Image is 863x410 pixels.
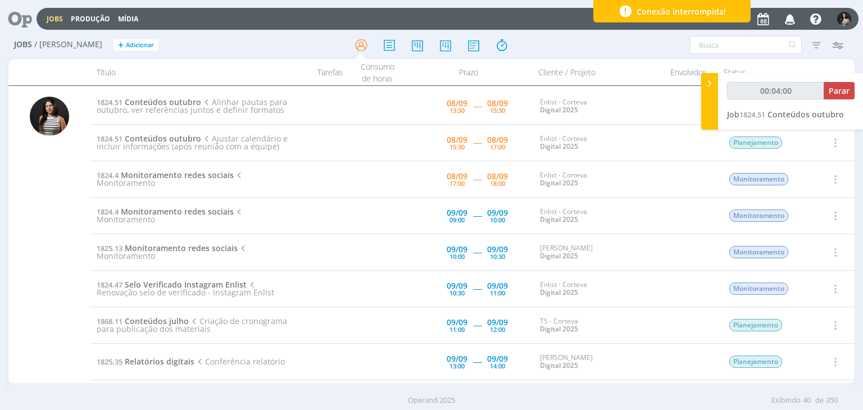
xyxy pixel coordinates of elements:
span: ----- [473,283,482,294]
a: Produção [71,14,110,24]
div: 08/09 [447,136,467,144]
a: Digital 2025 [540,251,578,261]
a: Mídia [118,14,138,24]
span: Monitoramento [729,246,788,258]
span: Conexão interrompida! [637,6,726,17]
div: Enlist - Corteva [540,171,656,188]
button: Jobs [43,15,66,24]
div: 15:30 [449,144,465,150]
a: 1824.4Monitoramento redes sociais [97,206,234,217]
div: [PERSON_NAME] [540,354,656,370]
div: 10:00 [490,217,505,223]
div: Prazo [406,59,532,85]
span: ----- [473,101,482,111]
span: + [118,39,124,51]
div: 08/09 [487,172,508,180]
span: Criação de cronograma para publicação dos materiais [97,316,287,334]
div: 08/09 [487,136,508,144]
span: ----- [473,210,482,221]
div: Enlist - Corteva [540,208,656,224]
div: 09/09 [487,355,508,363]
div: 09/09 [447,318,467,326]
div: 09/09 [487,282,508,290]
div: 09/09 [487,209,508,217]
span: ----- [473,320,482,330]
a: 1824.47Selo Verificado Instagram Enlist [97,279,247,290]
span: Monitoramento [97,243,248,261]
a: 1825.13Monitoramento redes sociais [97,243,238,253]
span: de [815,395,824,406]
a: Digital 2025 [540,105,578,115]
button: C [837,9,852,29]
img: C [837,12,851,26]
div: 13:30 [449,107,465,113]
span: 1868.11 [97,316,122,326]
div: 14:00 [490,363,505,369]
span: Adicionar [126,42,154,49]
span: Monitoramento redes sociais [125,243,238,253]
span: Monitoramento [97,170,244,188]
button: Mídia [115,15,142,24]
div: Consumo de horas [349,59,406,85]
span: 1824.51 [739,110,765,120]
span: Planejamento [729,136,782,149]
span: ----- [473,174,482,184]
span: Monitoramento redes sociais [121,206,234,217]
div: Enlist - Corteva [540,98,656,115]
span: Monitoramento redes sociais [121,170,234,180]
span: Alinhar pautas para outubro, ver referências juntos e definir formatos [97,97,287,115]
div: 18:00 [490,180,505,186]
div: Status [717,59,812,85]
a: Digital 2025 [540,178,578,188]
div: 12:00 [490,326,505,332]
span: 1824.51 [97,134,122,144]
div: 11:00 [449,326,465,332]
a: Digital 2025 [540,215,578,224]
span: Conteúdos outubro [125,133,201,144]
button: +Adicionar [113,39,158,51]
span: Monitoramento [729,209,788,222]
span: 1824.51 [97,97,122,107]
img: C [30,97,69,136]
div: 13:00 [449,363,465,369]
span: Conteúdos outubro [125,97,201,107]
div: Título [90,59,281,85]
a: Digital 2025 [540,142,578,151]
span: 40 [803,395,811,406]
div: 09/09 [447,209,467,217]
span: 350 [826,395,838,406]
span: Parar [829,85,850,96]
span: 1825.35 [97,357,122,367]
a: Digital 2025 [540,324,578,334]
div: 17:00 [449,180,465,186]
div: Cliente / Projeto [532,59,661,85]
span: Monitoramento [729,283,788,295]
div: 17:00 [490,144,505,150]
span: 1824.47 [97,280,122,290]
span: Ajustar calendário e incluir informações (após reunião com a equipe) [97,133,287,152]
span: Jobs [14,40,32,49]
span: Planejamento [729,319,782,331]
span: ----- [473,137,482,148]
span: Renovação selo de verificado - Instagram Enlist [97,279,274,298]
button: Produção [67,15,113,24]
div: 10:30 [490,253,505,259]
div: [PERSON_NAME] [540,244,656,261]
div: 11:00 [490,290,505,296]
div: 09/09 [447,355,467,363]
div: 09/09 [487,318,508,326]
span: Conteúdos outubro [767,109,844,120]
div: 08/09 [447,99,467,107]
span: 1824.4 [97,170,119,180]
span: Conferência relatório [194,356,284,367]
span: 1825.13 [97,243,122,253]
span: Monitoramento [729,173,788,185]
a: Jobs [47,14,63,24]
div: 08/09 [447,172,467,180]
div: 10:00 [449,253,465,259]
span: / [PERSON_NAME] [34,40,102,49]
span: Planejamento [729,356,782,368]
div: 09/09 [447,245,467,253]
span: 1824.4 [97,207,119,217]
button: Parar [824,82,855,99]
